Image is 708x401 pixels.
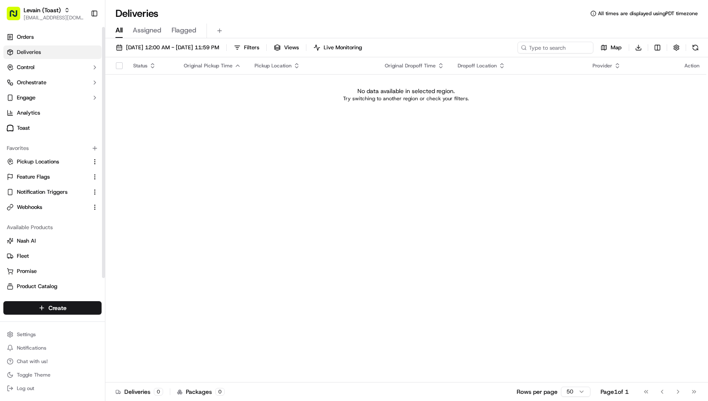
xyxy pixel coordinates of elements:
[7,252,98,260] a: Fleet
[7,173,88,181] a: Feature Flags
[597,42,625,53] button: Map
[3,61,102,74] button: Control
[7,125,13,131] img: Toast logo
[3,106,102,120] a: Analytics
[133,62,147,69] span: Status
[17,48,41,56] span: Deliveries
[3,356,102,367] button: Chat with us!
[517,388,558,396] p: Rows per page
[284,44,299,51] span: Views
[17,358,48,365] span: Chat with us!
[3,45,102,59] a: Deliveries
[3,91,102,104] button: Engage
[3,329,102,340] button: Settings
[17,188,67,196] span: Notification Triggers
[17,94,35,102] span: Engage
[3,155,102,168] button: Pickup Locations
[3,185,102,199] button: Notification Triggers
[3,170,102,184] button: Feature Flags
[7,267,98,275] a: Promise
[24,6,61,14] button: Levain (Toast)
[184,62,233,69] span: Original Pickup Time
[7,237,98,245] a: Nash AI
[17,372,51,378] span: Toggle Theme
[17,283,57,290] span: Product Catalog
[3,249,102,263] button: Fleet
[17,109,40,117] span: Analytics
[17,64,35,71] span: Control
[270,42,303,53] button: Views
[601,388,629,396] div: Page 1 of 1
[177,388,225,396] div: Packages
[7,283,98,290] a: Product Catalog
[7,158,88,166] a: Pickup Locations
[133,25,161,35] span: Assigned
[3,30,102,44] a: Orders
[3,200,102,214] button: Webhooks
[3,3,87,24] button: Levain (Toast)[EMAIL_ADDRESS][DOMAIN_NAME]
[310,42,366,53] button: Live Monitoring
[255,62,292,69] span: Pickup Location
[17,203,42,211] span: Webhooks
[230,42,263,53] button: Filters
[17,124,30,132] span: Toast
[17,252,29,260] span: Fleet
[112,42,223,53] button: [DATE] 12:00 AM - [DATE] 11:59 PM
[154,388,163,396] div: 0
[115,388,163,396] div: Deliveries
[17,79,46,86] span: Orchestrate
[3,121,102,135] a: Toast
[3,342,102,354] button: Notifications
[17,33,34,41] span: Orders
[458,62,497,69] span: Dropoff Location
[17,345,46,351] span: Notifications
[17,158,59,166] span: Pickup Locations
[172,25,196,35] span: Flagged
[343,95,469,102] p: Try switching to another region or check your filters.
[3,221,102,234] div: Available Products
[593,62,612,69] span: Provider
[611,44,622,51] span: Map
[385,62,436,69] span: Original Dropoff Time
[17,237,36,245] span: Nash AI
[3,382,102,394] button: Log out
[3,76,102,89] button: Orchestrate
[684,62,700,69] div: Action
[24,14,84,21] button: [EMAIL_ADDRESS][DOMAIN_NAME]
[324,44,362,51] span: Live Monitoring
[115,25,123,35] span: All
[48,304,67,312] span: Create
[17,385,34,392] span: Log out
[3,280,102,293] button: Product Catalog
[3,142,102,155] div: Favorites
[3,234,102,248] button: Nash AI
[598,10,698,17] span: All times are displayed using PDT timezone
[357,87,455,95] p: No data available in selected region.
[3,265,102,278] button: Promise
[215,388,225,396] div: 0
[115,7,158,20] h1: Deliveries
[7,188,88,196] a: Notification Triggers
[126,44,219,51] span: [DATE] 12:00 AM - [DATE] 11:59 PM
[17,173,50,181] span: Feature Flags
[689,42,701,53] button: Refresh
[3,301,102,315] button: Create
[3,369,102,381] button: Toggle Theme
[17,267,37,275] span: Promise
[17,331,36,338] span: Settings
[244,44,259,51] span: Filters
[7,203,88,211] a: Webhooks
[518,42,593,53] input: Type to search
